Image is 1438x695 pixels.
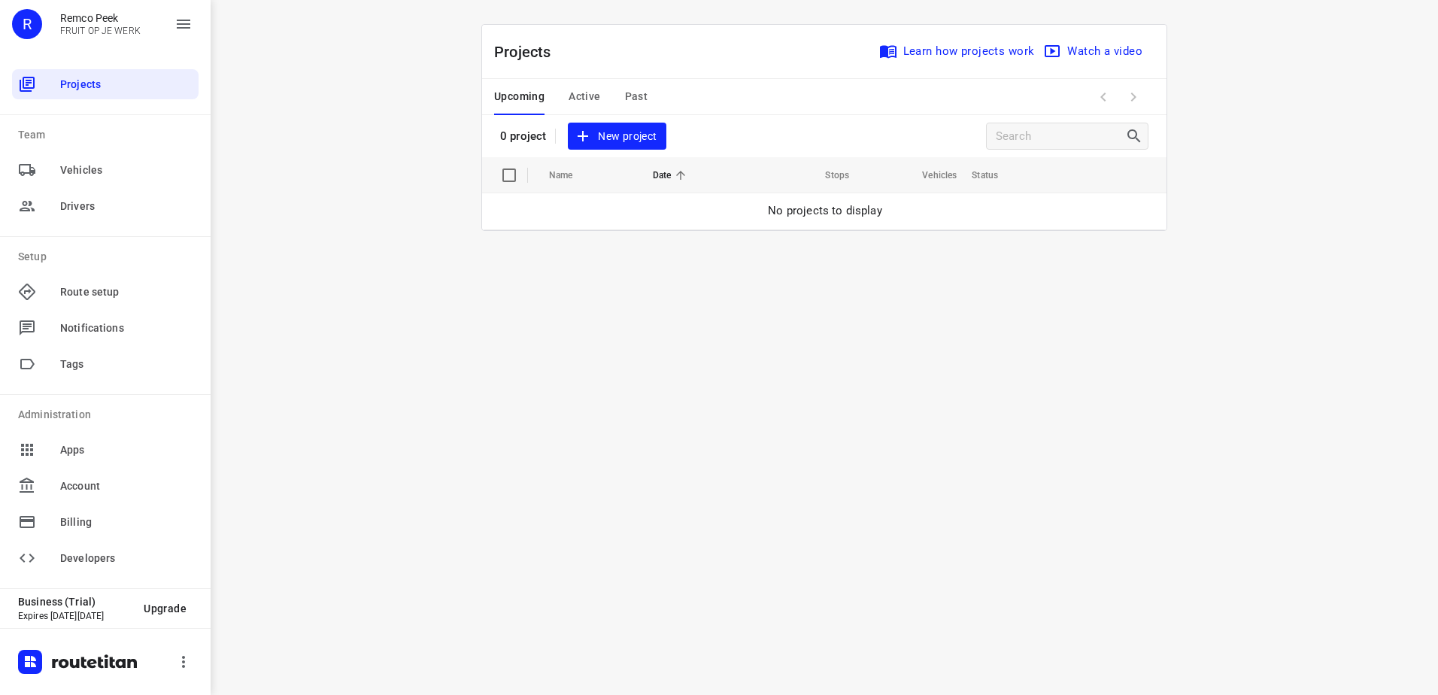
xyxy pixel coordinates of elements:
[577,127,657,146] span: New project
[12,471,199,501] div: Account
[805,166,849,184] span: Stops
[132,595,199,622] button: Upgrade
[996,125,1125,148] input: Search projects
[18,249,199,265] p: Setup
[60,199,193,214] span: Drivers
[12,69,199,99] div: Projects
[60,12,141,24] p: Remco Peek
[12,543,199,573] div: Developers
[12,277,199,307] div: Route setup
[1125,127,1148,145] div: Search
[903,166,957,184] span: Vehicles
[60,478,193,494] span: Account
[500,129,546,143] p: 0 project
[60,77,193,93] span: Projects
[1118,82,1148,112] span: Next Page
[568,123,666,150] button: New project
[12,349,199,379] div: Tags
[12,9,42,39] div: R
[972,166,1018,184] span: Status
[60,357,193,372] span: Tags
[12,507,199,537] div: Billing
[12,435,199,465] div: Apps
[569,87,600,106] span: Active
[60,551,193,566] span: Developers
[60,514,193,530] span: Billing
[144,602,187,615] span: Upgrade
[653,166,691,184] span: Date
[60,26,141,36] p: FRUIT OP JE WERK
[18,596,132,608] p: Business (Trial)
[60,162,193,178] span: Vehicles
[1088,82,1118,112] span: Previous Page
[18,127,199,143] p: Team
[625,87,648,106] span: Past
[60,284,193,300] span: Route setup
[494,41,563,63] p: Projects
[494,87,545,106] span: Upcoming
[12,313,199,343] div: Notifications
[18,407,199,423] p: Administration
[549,166,593,184] span: Name
[18,611,132,621] p: Expires [DATE][DATE]
[12,191,199,221] div: Drivers
[60,320,193,336] span: Notifications
[12,155,199,185] div: Vehicles
[60,442,193,458] span: Apps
